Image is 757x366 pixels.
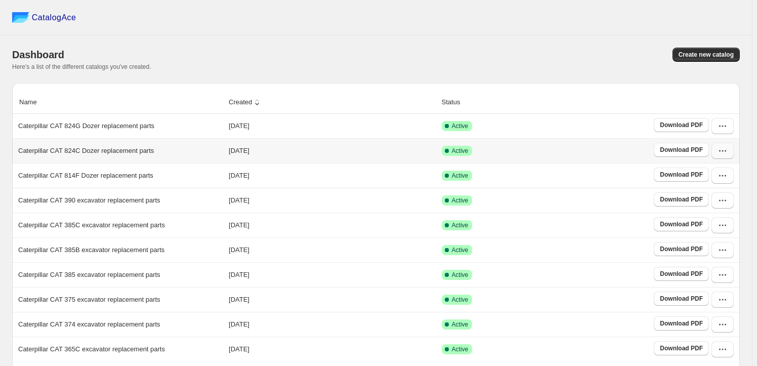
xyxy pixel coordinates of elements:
[226,163,439,188] td: [DATE]
[18,319,160,330] p: Caterpillar CAT 374 excavator replacement parts
[18,146,154,156] p: Caterpillar CAT 824C Dozer replacement parts
[654,242,709,256] a: Download PDF
[18,344,165,354] p: Caterpillar CAT 365C excavator replacement parts
[660,195,703,204] span: Download PDF
[12,12,29,23] img: catalog ace
[18,171,153,181] p: Caterpillar CAT 814F Dozer replacement parts
[660,220,703,228] span: Download PDF
[226,287,439,312] td: [DATE]
[227,93,264,112] button: Created
[226,237,439,262] td: [DATE]
[660,146,703,154] span: Download PDF
[452,320,469,329] span: Active
[452,196,469,205] span: Active
[452,345,469,353] span: Active
[654,168,709,182] a: Download PDF
[654,292,709,306] a: Download PDF
[654,217,709,231] a: Download PDF
[18,121,154,131] p: Caterpillar CAT 824G Dozer replacement parts
[660,344,703,352] span: Download PDF
[452,122,469,130] span: Active
[654,143,709,157] a: Download PDF
[18,270,160,280] p: Caterpillar CAT 385 excavator replacement parts
[226,213,439,237] td: [DATE]
[660,171,703,179] span: Download PDF
[12,63,151,70] span: Here's a list of the different catalogs you've created.
[654,192,709,207] a: Download PDF
[452,271,469,279] span: Active
[654,118,709,132] a: Download PDF
[660,270,703,278] span: Download PDF
[12,49,64,60] span: Dashboard
[672,48,740,62] button: Create new catalog
[654,316,709,331] a: Download PDF
[654,267,709,281] a: Download PDF
[226,262,439,287] td: [DATE]
[452,221,469,229] span: Active
[18,245,164,255] p: Caterpillar CAT 385B excavator replacement parts
[452,172,469,180] span: Active
[226,114,439,138] td: [DATE]
[660,121,703,129] span: Download PDF
[440,93,472,112] button: Status
[18,220,165,230] p: Caterpillar CAT 385C excavator replacement parts
[18,93,49,112] button: Name
[452,296,469,304] span: Active
[452,147,469,155] span: Active
[660,295,703,303] span: Download PDF
[660,319,703,328] span: Download PDF
[32,13,76,23] span: CatalogAce
[18,295,160,305] p: Caterpillar CAT 375 excavator replacement parts
[452,246,469,254] span: Active
[679,51,734,59] span: Create new catalog
[18,195,160,206] p: Caterpillar CAT 390 excavator replacement parts
[226,312,439,337] td: [DATE]
[226,138,439,163] td: [DATE]
[226,188,439,213] td: [DATE]
[660,245,703,253] span: Download PDF
[226,337,439,361] td: [DATE]
[654,341,709,355] a: Download PDF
